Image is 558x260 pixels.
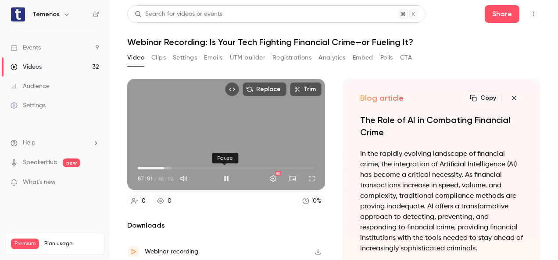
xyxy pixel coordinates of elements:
div: Webinar recording [145,246,198,257]
div: Audience [11,82,50,91]
span: Plan usage [44,240,99,247]
a: 0 [153,195,175,207]
button: Replace [243,82,286,96]
div: Videos [11,63,42,71]
button: Copy [466,91,502,105]
button: Top Bar Actions [526,7,540,21]
span: Premium [11,239,39,249]
button: Analytics [318,51,346,65]
span: new [63,158,80,167]
span: Help [23,138,36,148]
p: In the rapidly evolving landscape of financial crime, the integration of Artificial Intelligence ... [360,149,523,254]
button: CTA [400,51,412,65]
img: Temenos [11,7,25,21]
button: Pause [218,170,235,187]
button: Clips [151,51,166,65]
button: Full screen [303,170,321,187]
button: Video [127,51,144,65]
button: Trim [290,82,322,96]
h2: Downloads [127,220,325,231]
h1: Webinar Recording: Is Your Tech Fighting Financial Crime—or Fueling It? [127,37,540,47]
span: What's new [23,178,56,187]
div: 0 [168,197,172,206]
button: Share [485,5,519,23]
button: Mute [175,170,193,187]
button: Turn on miniplayer [284,170,301,187]
button: Settings [265,170,282,187]
span: 07:01 [138,175,153,183]
div: Search for videos or events [135,10,222,19]
button: Embed [353,51,373,65]
div: 0 [142,197,146,206]
div: Events [11,43,41,52]
span: / [154,175,157,183]
div: HD [275,171,281,176]
button: Settings [173,51,197,65]
div: 0 % [313,197,321,206]
div: Settings [11,101,46,110]
div: Pause [212,153,238,163]
div: 07:01 [138,175,173,183]
h1: The Role of AI in Combating Financial Crime [360,114,523,138]
button: Registrations [272,51,311,65]
a: SpeakerHub [23,158,57,167]
li: help-dropdown-opener [11,138,99,148]
span: 46:19 [158,175,173,183]
button: Emails [204,51,222,65]
a: 0 [127,195,150,207]
h6: Temenos [32,10,60,19]
h2: Blog article [360,93,404,103]
a: 0% [298,195,325,207]
button: Embed video [225,82,239,96]
button: Polls [380,51,393,65]
button: UTM builder [230,51,265,65]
